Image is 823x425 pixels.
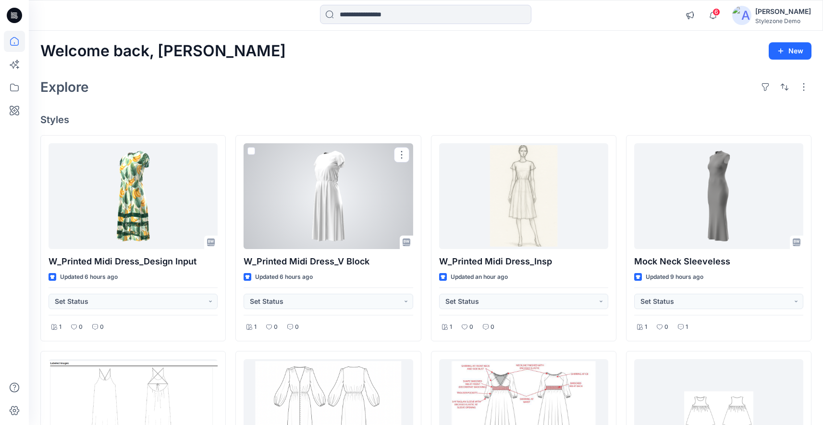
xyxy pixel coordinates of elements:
span: 6 [712,8,720,16]
p: W_Printed Midi Dress_Design Input [49,255,218,268]
p: 1 [450,322,452,332]
button: New [769,42,811,60]
p: Updated 6 hours ago [255,272,313,282]
img: avatar [732,6,751,25]
p: W_Printed Midi Dress_Insp [439,255,608,268]
p: 0 [274,322,278,332]
p: 0 [79,322,83,332]
div: [PERSON_NAME] [755,6,811,17]
p: 0 [100,322,104,332]
p: Updated 6 hours ago [60,272,118,282]
a: W_Printed Midi Dress_Insp [439,143,608,249]
p: 0 [664,322,668,332]
p: W_Printed Midi Dress_V Block [244,255,413,268]
p: 1 [686,322,688,332]
p: 0 [491,322,494,332]
a: W_Printed Midi Dress_V Block [244,143,413,249]
h4: Styles [40,114,811,125]
h2: Explore [40,79,89,95]
div: Stylezone Demo [755,17,811,25]
p: Updated an hour ago [451,272,508,282]
p: Mock Neck Sleeveless [634,255,803,268]
h2: Welcome back, [PERSON_NAME] [40,42,286,60]
p: 1 [254,322,257,332]
p: Updated 9 hours ago [646,272,703,282]
p: 1 [645,322,647,332]
p: 0 [295,322,299,332]
p: 0 [469,322,473,332]
a: Mock Neck Sleeveless [634,143,803,249]
a: W_Printed Midi Dress_Design Input [49,143,218,249]
p: 1 [59,322,61,332]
